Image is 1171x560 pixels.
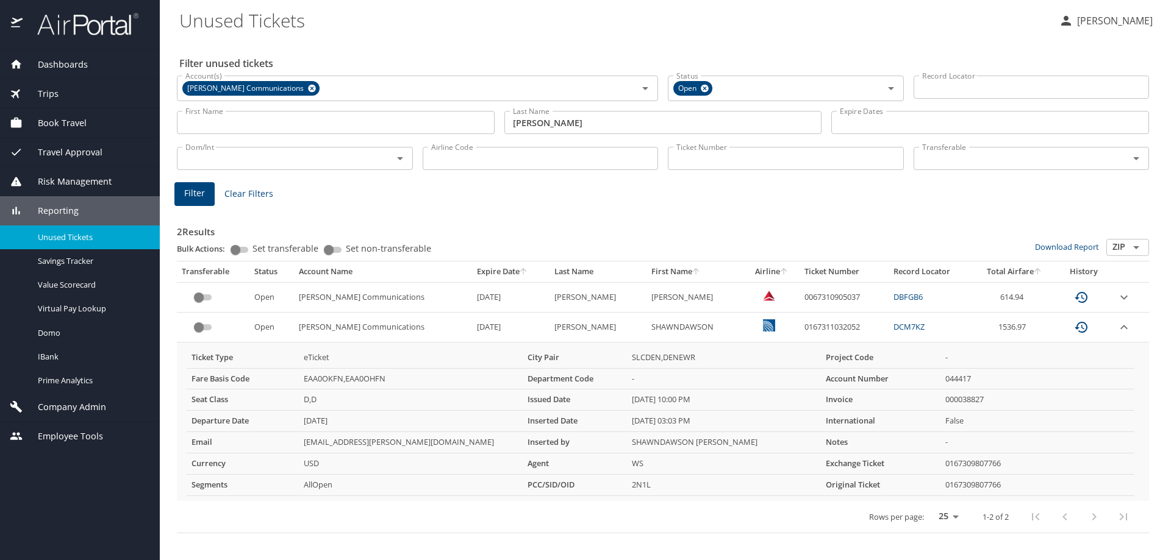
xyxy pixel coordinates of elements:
[929,508,963,526] select: rows per page
[1034,268,1042,276] button: sort
[800,261,889,282] th: Ticket Number
[646,313,744,342] td: SHAWNDAWSON
[177,218,1149,239] h3: 2 Results
[299,347,523,368] td: eTicket
[179,1,1049,39] h1: Unused Tickets
[940,432,1134,453] td: -
[763,319,775,331] img: United Airlines
[177,261,1149,533] table: custom pagination table
[299,389,523,411] td: D,D
[646,261,744,282] th: First Name
[523,347,627,368] th: City Pair
[1117,320,1131,335] button: expand row
[520,268,528,276] button: sort
[187,475,299,496] th: Segments
[472,282,550,312] td: [DATE]
[24,12,138,36] img: airportal-logo.png
[177,243,235,254] p: Bulk Actions:
[187,411,299,432] th: Departure Date
[869,513,924,521] p: Rows per page:
[744,261,799,282] th: Airline
[23,400,106,414] span: Company Admin
[249,313,293,342] td: Open
[299,432,523,453] td: [EMAIL_ADDRESS][PERSON_NAME][DOMAIN_NAME]
[627,411,821,432] td: [DATE] 03:03 PM
[940,389,1134,411] td: 000038827
[627,389,821,411] td: [DATE] 10:00 PM
[23,204,79,218] span: Reporting
[1128,239,1145,256] button: Open
[780,268,789,276] button: sort
[1056,261,1112,282] th: History
[800,282,889,312] td: 0067310905037
[983,513,1009,521] p: 1-2 of 2
[249,282,293,312] td: Open
[821,368,940,389] th: Account Number
[1054,10,1158,32] button: [PERSON_NAME]
[627,347,821,368] td: SLCDEN,DENEWR
[821,453,940,475] th: Exchange Ticket
[673,81,712,96] div: Open
[187,389,299,411] th: Seat Class
[821,411,940,432] th: International
[821,347,940,368] th: Project Code
[627,432,821,453] td: SHAWNDAWSON [PERSON_NAME]
[187,432,299,453] th: Email
[1117,290,1131,305] button: expand row
[187,347,1134,496] table: more info about unused tickets
[940,368,1134,389] td: 044417
[23,146,102,159] span: Travel Approval
[1073,13,1153,28] p: [PERSON_NAME]
[23,175,112,188] span: Risk Management
[294,282,472,312] td: [PERSON_NAME] Communications
[637,80,654,97] button: Open
[627,475,821,496] td: 2N1L
[627,368,821,389] td: -
[692,268,701,276] button: sort
[523,368,627,389] th: Department Code
[182,81,320,96] div: [PERSON_NAME] Communications
[182,82,311,95] span: [PERSON_NAME] Communications
[187,347,299,368] th: Ticket Type
[940,347,1134,368] td: -
[38,351,145,363] span: IBank
[973,313,1056,342] td: 1536.97
[38,232,145,243] span: Unused Tickets
[249,261,293,282] th: Status
[523,475,627,496] th: PCC/SID/OID
[187,368,299,389] th: Fare Basis Code
[184,186,205,201] span: Filter
[1128,150,1145,167] button: Open
[38,303,145,314] span: Virtual Pay Lookup
[299,368,523,389] td: EAA0OKFN,EAA0OHFN
[174,182,215,206] button: Filter
[294,261,472,282] th: Account Name
[973,261,1056,282] th: Total Airfare
[38,375,145,386] span: Prime Analytics
[472,261,550,282] th: Expire Date
[523,453,627,475] th: Agent
[252,244,318,253] span: Set transferable
[821,475,940,496] th: Original Ticket
[646,282,744,312] td: [PERSON_NAME]
[224,186,273,202] span: Clear Filters
[11,12,24,36] img: icon-airportal.png
[38,279,145,291] span: Value Scorecard
[220,183,278,205] button: Clear Filters
[472,313,550,342] td: [DATE]
[627,453,821,475] td: WS
[940,453,1134,475] td: 0167309807766
[800,313,889,342] td: 0167311032052
[940,411,1134,432] td: False
[38,255,145,267] span: Savings Tracker
[179,54,1151,73] h2: Filter unused tickets
[23,87,59,101] span: Trips
[523,432,627,453] th: Inserted by
[550,282,646,312] td: [PERSON_NAME]
[1035,241,1099,252] a: Download Report
[38,327,145,339] span: Domo
[883,80,900,97] button: Open
[763,289,775,302] img: Delta Airlines
[23,58,88,71] span: Dashboards
[299,453,523,475] td: USD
